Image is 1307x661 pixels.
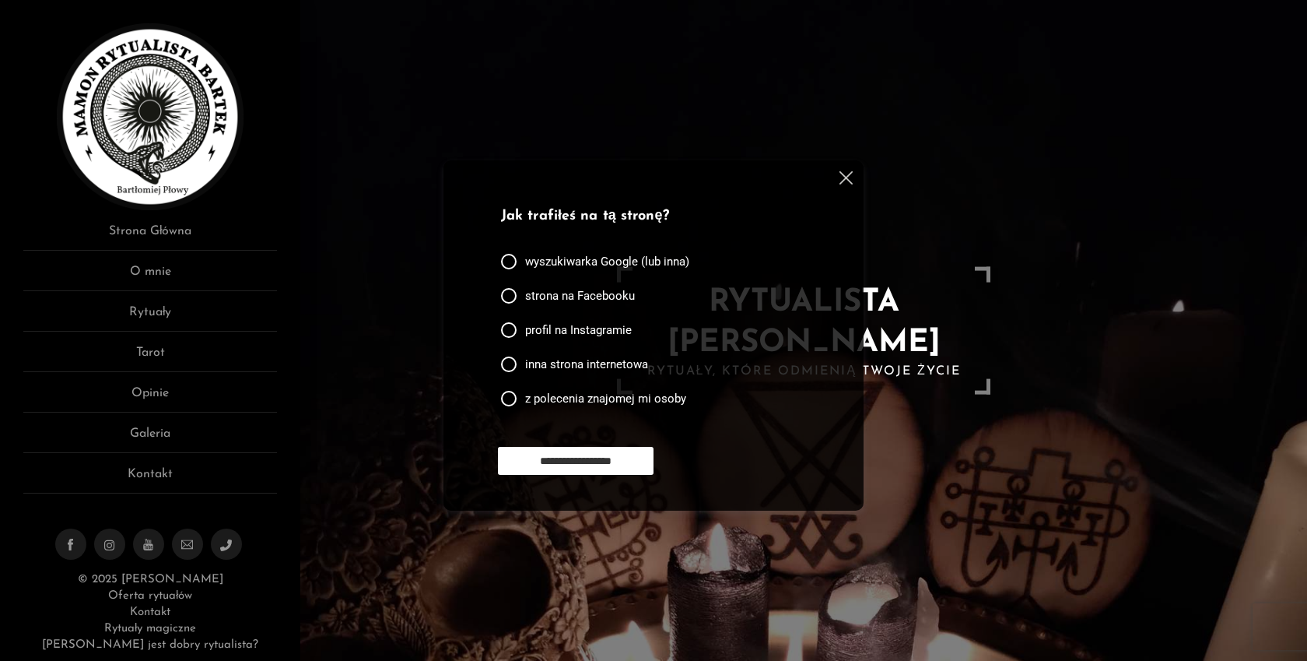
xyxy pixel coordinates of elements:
a: Opinie [23,384,277,413]
a: Galeria [23,424,277,453]
a: Tarot [23,343,277,372]
img: cross.svg [839,171,853,185]
a: Kontakt [23,465,277,494]
a: Rytuały [23,303,277,332]
img: Rytualista Bartek [57,23,244,210]
a: Kontakt [130,607,170,618]
a: Rytuały magiczne [104,623,196,635]
a: Strona Główna [23,222,277,251]
span: strona na Facebooku [525,288,635,304]
span: inna strona internetowa [525,357,648,372]
span: wyszukiwarka Google (lub inna) [525,254,689,269]
span: profil na Instagramie [525,322,632,338]
a: [PERSON_NAME] jest dobry rytualista? [42,639,258,651]
span: z polecenia znajomej mi osoby [525,391,686,406]
a: Oferta rytuałów [108,590,192,602]
p: Jak trafiłeś na tą stronę? [501,206,800,227]
a: O mnie [23,262,277,291]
